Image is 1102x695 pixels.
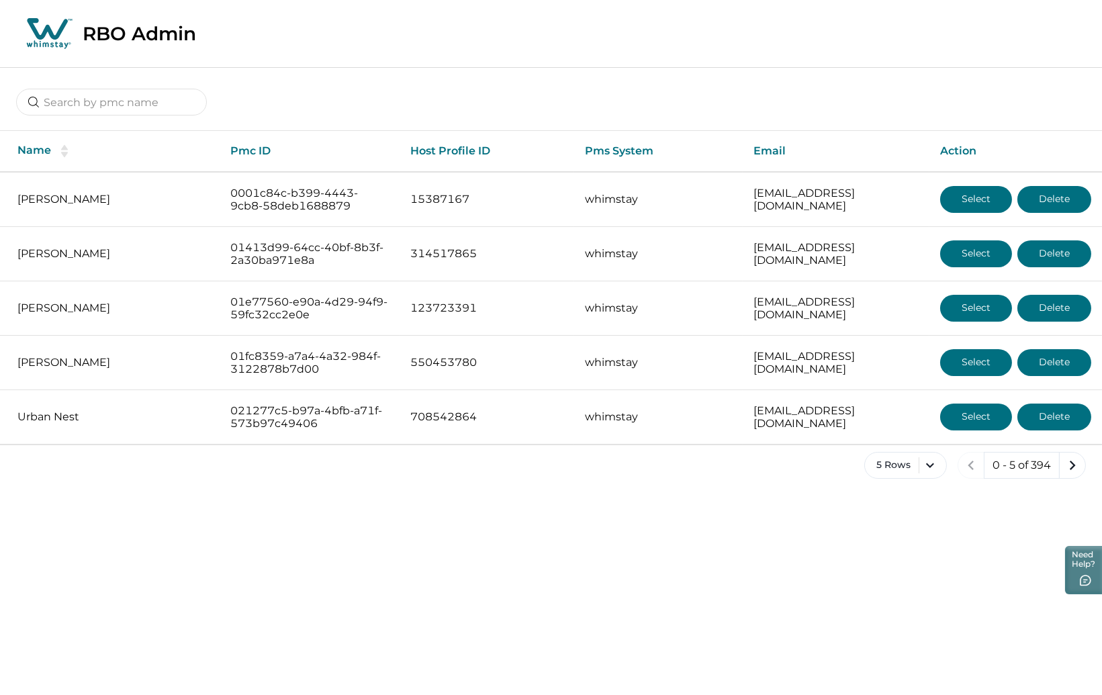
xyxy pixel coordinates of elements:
p: RBO Admin [83,22,196,45]
p: [PERSON_NAME] [17,193,209,206]
button: Delete [1017,295,1091,322]
p: [PERSON_NAME] [17,247,209,261]
input: Search by pmc name [16,89,207,115]
button: Select [940,404,1012,430]
button: Delete [1017,349,1091,376]
p: whimstay [585,356,732,369]
p: whimstay [585,302,732,315]
button: Delete [1017,186,1091,213]
button: Delete [1017,240,1091,267]
button: Select [940,186,1012,213]
p: 0001c84c-b399-4443-9cb8-58deb1688879 [230,187,389,213]
p: 314517865 [410,247,563,261]
p: [EMAIL_ADDRESS][DOMAIN_NAME] [753,241,919,267]
p: Urban Nest [17,410,209,424]
button: 5 Rows [864,452,947,479]
p: whimstay [585,247,732,261]
th: Host Profile ID [400,131,574,172]
button: Select [940,240,1012,267]
p: whimstay [585,193,732,206]
th: Pmc ID [220,131,400,172]
p: 15387167 [410,193,563,206]
p: [EMAIL_ADDRESS][DOMAIN_NAME] [753,187,919,213]
p: whimstay [585,410,732,424]
p: 0 - 5 of 394 [993,459,1051,472]
button: previous page [958,452,984,479]
th: Email [743,131,929,172]
p: [EMAIL_ADDRESS][DOMAIN_NAME] [753,350,919,376]
p: 123723391 [410,302,563,315]
p: [EMAIL_ADDRESS][DOMAIN_NAME] [753,404,919,430]
p: 01e77560-e90a-4d29-94f9-59fc32cc2e0e [230,295,389,322]
p: 550453780 [410,356,563,369]
button: next page [1059,452,1086,479]
th: Action [929,131,1102,172]
button: 0 - 5 of 394 [984,452,1060,479]
button: Select [940,295,1012,322]
p: 021277c5-b97a-4bfb-a71f-573b97c49406 [230,404,389,430]
button: Delete [1017,404,1091,430]
p: [PERSON_NAME] [17,302,209,315]
p: [EMAIL_ADDRESS][DOMAIN_NAME] [753,295,919,322]
button: Select [940,349,1012,376]
th: Pms System [574,131,743,172]
p: 01413d99-64cc-40bf-8b3f-2a30ba971e8a [230,241,389,267]
p: 708542864 [410,410,563,424]
p: [PERSON_NAME] [17,356,209,369]
p: 01fc8359-a7a4-4a32-984f-3122878b7d00 [230,350,389,376]
button: sorting [51,144,78,158]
